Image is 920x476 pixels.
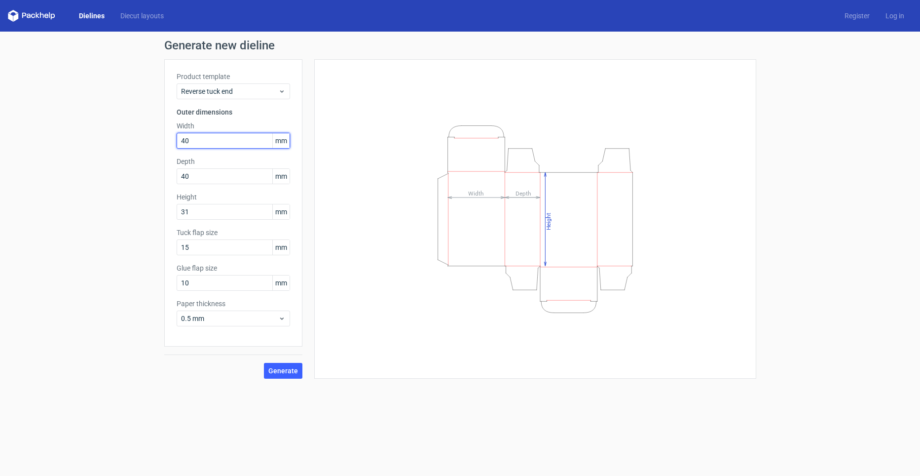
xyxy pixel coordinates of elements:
[837,11,878,21] a: Register
[272,240,290,255] span: mm
[164,40,756,51] h1: Generate new dieline
[272,204,290,219] span: mm
[264,363,302,379] button: Generate
[181,314,278,323] span: 0.5 mm
[177,263,290,273] label: Glue flap size
[878,11,912,21] a: Log in
[272,169,290,184] span: mm
[272,133,290,148] span: mm
[71,11,112,21] a: Dielines
[177,299,290,309] label: Paper thickness
[515,190,531,197] tspan: Depth
[468,190,483,197] tspan: Width
[112,11,172,21] a: Diecut layouts
[545,212,552,230] tspan: Height
[177,157,290,166] label: Depth
[177,192,290,202] label: Height
[177,72,290,81] label: Product template
[177,228,290,238] label: Tuck flap size
[268,367,298,374] span: Generate
[181,86,278,96] span: Reverse tuck end
[272,276,290,290] span: mm
[177,121,290,131] label: Width
[177,107,290,117] h3: Outer dimensions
